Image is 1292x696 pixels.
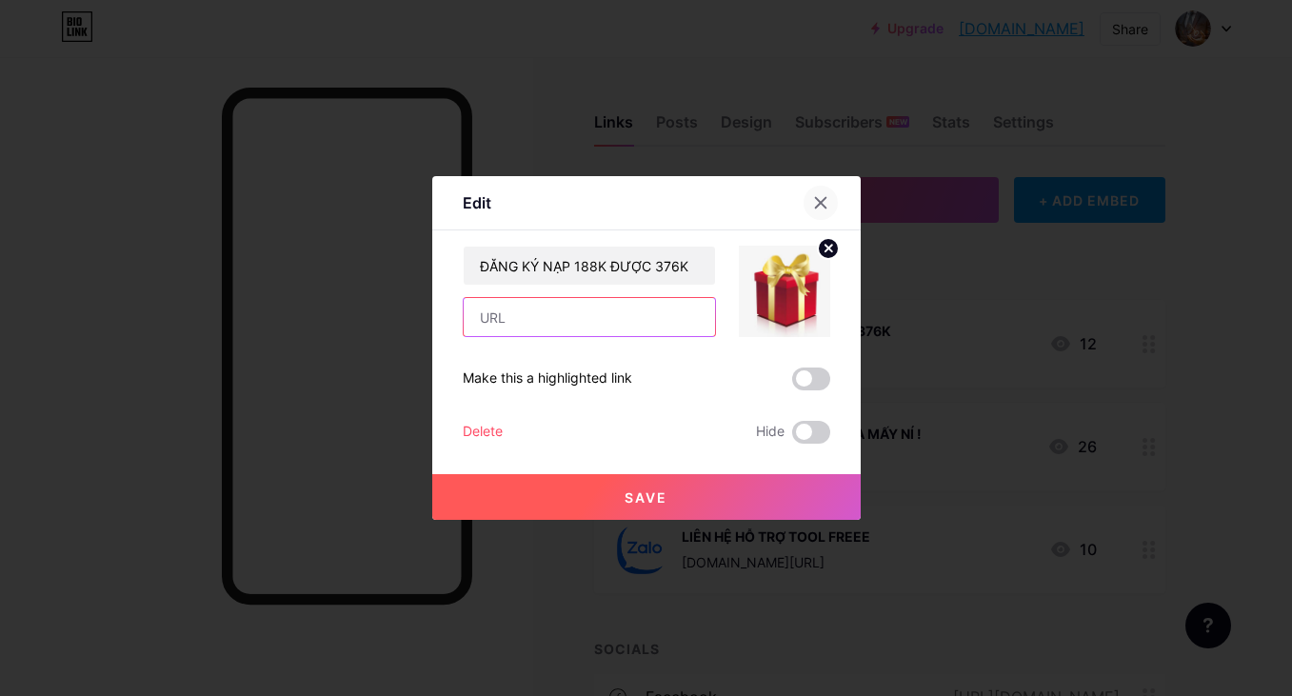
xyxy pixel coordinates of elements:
input: Title [464,247,715,285]
div: Delete [463,421,503,444]
span: Hide [756,421,785,444]
div: Edit [463,191,491,214]
span: Save [625,489,667,506]
div: Make this a highlighted link [463,368,632,390]
img: link_thumbnail [739,246,830,337]
button: Save [432,474,861,520]
input: URL [464,298,715,336]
